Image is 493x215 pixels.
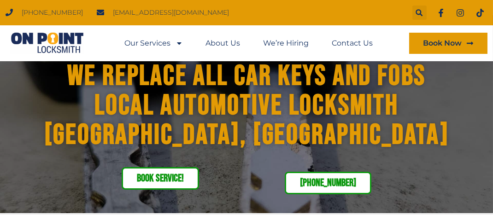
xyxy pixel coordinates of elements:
span: [EMAIL_ADDRESS][DOMAIN_NAME] [111,6,229,19]
a: Contact Us [332,33,373,54]
span: [PHONE_NUMBER] [300,178,356,188]
span: Book Now [423,40,462,47]
span: [PHONE_NUMBER] [19,6,83,19]
a: We’re Hiring [264,33,309,54]
a: Our Services [125,33,183,54]
div: Search [412,6,427,20]
a: About Us [206,33,241,54]
a: [PHONE_NUMBER] [285,172,371,194]
a: Book service! [122,167,199,190]
a: Book Now [409,33,487,54]
h1: We Replace all Car Keys and Fobs Local Automotive Locksmith [GEOGRAPHIC_DATA], [GEOGRAPHIC_DATA] [10,62,483,150]
nav: Menu [125,33,373,54]
span: Book service! [137,173,184,184]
